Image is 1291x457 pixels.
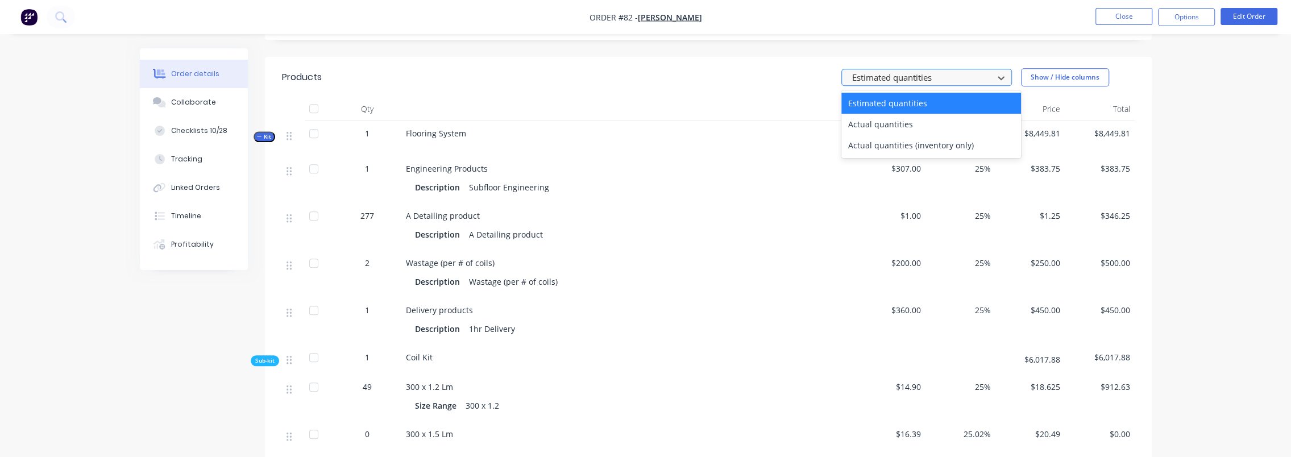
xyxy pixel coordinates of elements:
div: Tracking [171,154,202,164]
div: Timeline [171,211,201,221]
div: Description [415,179,464,196]
a: [PERSON_NAME] [638,12,702,23]
span: $8,449.81 [1000,127,1061,139]
span: $250.00 [1000,257,1061,269]
button: Linked Orders [140,173,248,202]
span: 25% [930,257,991,269]
div: Total [1065,98,1135,121]
span: $450.00 [1000,304,1061,316]
span: 25% [930,163,991,175]
span: $450.00 [1069,304,1130,316]
span: Delivery products [406,305,473,315]
span: 49 [363,381,372,393]
div: Wastage (per # of coils) [464,273,562,290]
span: 25.02% [930,428,991,440]
span: $307.00 [861,163,921,175]
span: 1 [365,304,370,316]
div: 1hr Delivery [464,321,520,337]
span: 300 x 1.5 Lm [406,429,453,439]
div: Actual quantities [841,114,1021,135]
div: Qty [333,98,401,121]
span: 0 [365,428,370,440]
button: Options [1158,8,1215,26]
span: $383.75 [1000,163,1061,175]
span: $1.25 [1000,210,1061,222]
span: $200.00 [861,257,921,269]
div: Subfloor Engineering [464,179,554,196]
div: Price [995,98,1065,121]
span: 25% [930,210,991,222]
span: Sub-kit [255,356,275,365]
button: Timeline [140,202,248,230]
span: $6,017.88 [1069,351,1130,363]
span: Wastage (per # of coils) [406,257,495,268]
span: 1 [365,163,370,175]
div: Description [415,321,464,337]
span: 300 x 1.2 Lm [406,381,453,392]
span: $912.63 [1069,381,1130,393]
button: Collaborate [140,88,248,117]
div: Checklists 10/28 [171,126,227,136]
div: Collaborate [171,97,216,107]
button: Profitability [140,230,248,259]
div: Size Range [415,397,461,414]
span: $18.625 [1000,381,1061,393]
span: $14.90 [861,381,921,393]
div: Products [282,70,322,84]
div: Linked Orders [171,182,220,193]
span: Coil Kit [406,352,433,363]
span: 25% [930,381,991,393]
span: Kit [257,132,272,141]
span: 2 [365,257,370,269]
span: $16.39 [861,428,921,440]
span: $360.00 [861,304,921,316]
div: A Detailing product [464,226,547,243]
img: Factory [20,9,38,26]
button: Kit [254,131,275,142]
button: Close [1095,8,1152,25]
button: Order details [140,60,248,88]
div: 300 x 1.2 [461,397,504,414]
button: Edit Order [1221,8,1277,25]
span: $346.25 [1069,210,1130,222]
div: Profitability [171,239,214,250]
span: $20.49 [1000,428,1061,440]
span: $1.00 [861,210,921,222]
button: Show / Hide columns [1021,68,1109,86]
span: A Detailing product [406,210,480,221]
span: Flooring System [406,128,466,139]
button: Tracking [140,145,248,173]
span: $6,017.88 [1000,354,1061,365]
span: Engineering Products [406,163,488,174]
div: Order details [171,69,219,79]
span: $500.00 [1069,257,1130,269]
span: $0.00 [1069,428,1130,440]
span: $8,449.81 [1069,127,1130,139]
div: Actual quantities (inventory only) [841,135,1021,156]
span: 1 [365,127,370,139]
div: Estimated quantities [841,93,1021,114]
span: 277 [360,210,374,222]
span: 25% [930,304,991,316]
div: Description [415,226,464,243]
button: Checklists 10/28 [140,117,248,145]
span: 1 [365,351,370,363]
div: Description [415,273,464,290]
span: Order #82 - [590,12,638,23]
span: $383.75 [1069,163,1130,175]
